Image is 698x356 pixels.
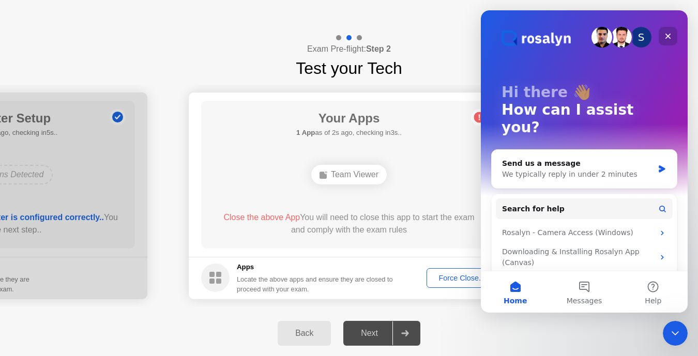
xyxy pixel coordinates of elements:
div: Force Close... [430,274,493,282]
iframe: Intercom live chat [663,321,688,346]
h5: Apps [237,262,393,272]
div: You will need to close this app to start the exam and comply with the exam rules [216,211,482,236]
h4: Exam Pre-flight: [307,43,391,55]
div: Back [281,329,328,338]
h1: Test your Tech [296,56,402,81]
iframe: Intercom live chat [481,10,688,313]
h1: Your Apps [296,109,402,128]
div: Team Viewer [311,165,387,184]
div: Locate the above apps and ensure they are closed to proceed with your exam. [237,274,393,294]
button: Force Close... [427,268,497,288]
span: Close the above App [223,213,300,222]
h5: as of 2s ago, checking in3s.. [296,128,402,138]
button: Back [278,321,331,346]
b: Step 2 [366,44,391,53]
b: 1 App [296,129,315,136]
button: Next [343,321,420,346]
div: Next [346,329,392,338]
